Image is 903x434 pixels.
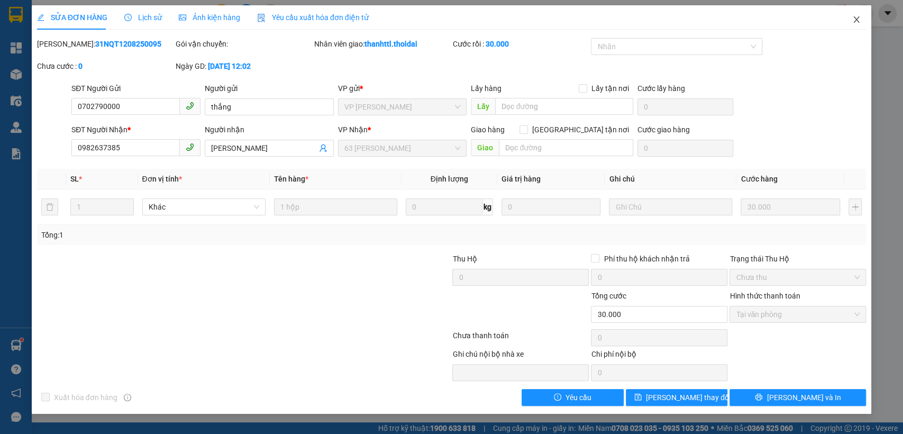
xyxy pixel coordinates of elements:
span: VP Nhận [338,125,368,134]
span: printer [755,393,762,402]
span: exclamation-circle [554,393,561,402]
span: info-circle [124,394,131,401]
div: Gói vận chuyển: [176,38,312,50]
button: delete [41,198,58,215]
div: Nhân viên giao: [314,38,451,50]
span: Chuyển phát nhanh: [GEOGRAPHIC_DATA] - [GEOGRAPHIC_DATA] [7,46,98,83]
b: 30.000 [485,40,508,48]
div: Chưa thanh toán [452,330,590,348]
span: Thu Hộ [452,255,477,263]
span: Đơn vị tính [142,175,182,183]
span: SỬA ĐƠN HÀNG [37,13,107,22]
span: 63TQT1208250102 [99,71,179,82]
img: icon [257,14,266,22]
input: VD: Bàn, Ghế [274,198,397,215]
input: Ghi Chú [609,198,732,215]
b: 31NQT1208250095 [95,40,161,48]
button: Close [842,5,871,35]
span: Chưa thu [736,269,860,285]
span: picture [179,14,186,21]
div: VP gửi [338,83,467,94]
span: close [852,15,861,24]
span: Lấy hàng [471,84,501,93]
button: printer[PERSON_NAME] và In [729,389,866,406]
div: Chưa cước : [37,60,174,72]
span: Lấy [471,98,495,115]
div: Trạng thái Thu Hộ [729,253,866,265]
input: Dọc đường [495,98,633,115]
span: Giá trị hàng [501,175,541,183]
button: plus [849,198,862,215]
img: logo [4,38,6,92]
span: kg [482,198,493,215]
span: Phí thu hộ khách nhận trả [599,253,694,265]
span: Cước hàng [741,175,777,183]
span: VP Nguyễn Quốc Trị [344,99,461,115]
div: SĐT Người Gửi [71,83,200,94]
span: Xuất hóa đơn hàng [50,392,122,403]
span: Ảnh kiện hàng [179,13,240,22]
span: edit [37,14,44,21]
span: Lấy tận nơi [587,83,633,94]
div: Ngày GD: [176,60,312,72]
b: 0 [78,62,83,70]
span: phone [186,143,194,151]
input: Dọc đường [499,139,633,156]
div: Tổng: 1 [41,229,349,241]
input: 0 [501,198,601,215]
span: Định lượng [431,175,468,183]
div: Chi phí nội bộ [591,348,727,364]
span: Yêu cầu [565,392,591,403]
span: Khác [149,199,259,215]
div: [PERSON_NAME]: [37,38,174,50]
span: Giao hàng [471,125,505,134]
span: user-add [319,144,327,152]
strong: CÔNG TY TNHH DỊCH VỤ DU LỊCH THỜI ĐẠI [10,8,95,43]
span: [PERSON_NAME] và In [767,392,841,403]
span: phone [186,102,194,110]
b: thanhttl.thoidai [364,40,417,48]
span: clock-circle [124,14,132,21]
span: Tên hàng [274,175,308,183]
button: exclamation-circleYêu cầu [522,389,623,406]
div: Người gửi [205,83,334,94]
label: Cước lấy hàng [637,84,685,93]
span: [GEOGRAPHIC_DATA] tận nơi [528,124,633,135]
span: Giao [471,139,499,156]
span: Lịch sử [124,13,162,22]
div: Ghi chú nội bộ nhà xe [452,348,589,364]
div: SĐT Người Nhận [71,124,200,135]
span: Yêu cầu xuất hóa đơn điện tử [257,13,369,22]
span: SL [70,175,79,183]
label: Cước giao hàng [637,125,690,134]
span: 63 Trần Quang Tặng [344,140,461,156]
button: save[PERSON_NAME] thay đổi [626,389,727,406]
div: Người nhận [205,124,334,135]
input: 0 [741,198,840,215]
span: [PERSON_NAME] thay đổi [646,392,731,403]
div: Cước rồi : [452,38,589,50]
label: Hình thức thanh toán [729,292,800,300]
span: save [634,393,642,402]
input: Cước lấy hàng [637,98,733,115]
span: Tổng cước [591,292,626,300]
span: Tại văn phòng [736,306,860,322]
b: [DATE] 12:02 [208,62,251,70]
th: Ghi chú [605,169,736,189]
input: Cước giao hàng [637,140,733,157]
